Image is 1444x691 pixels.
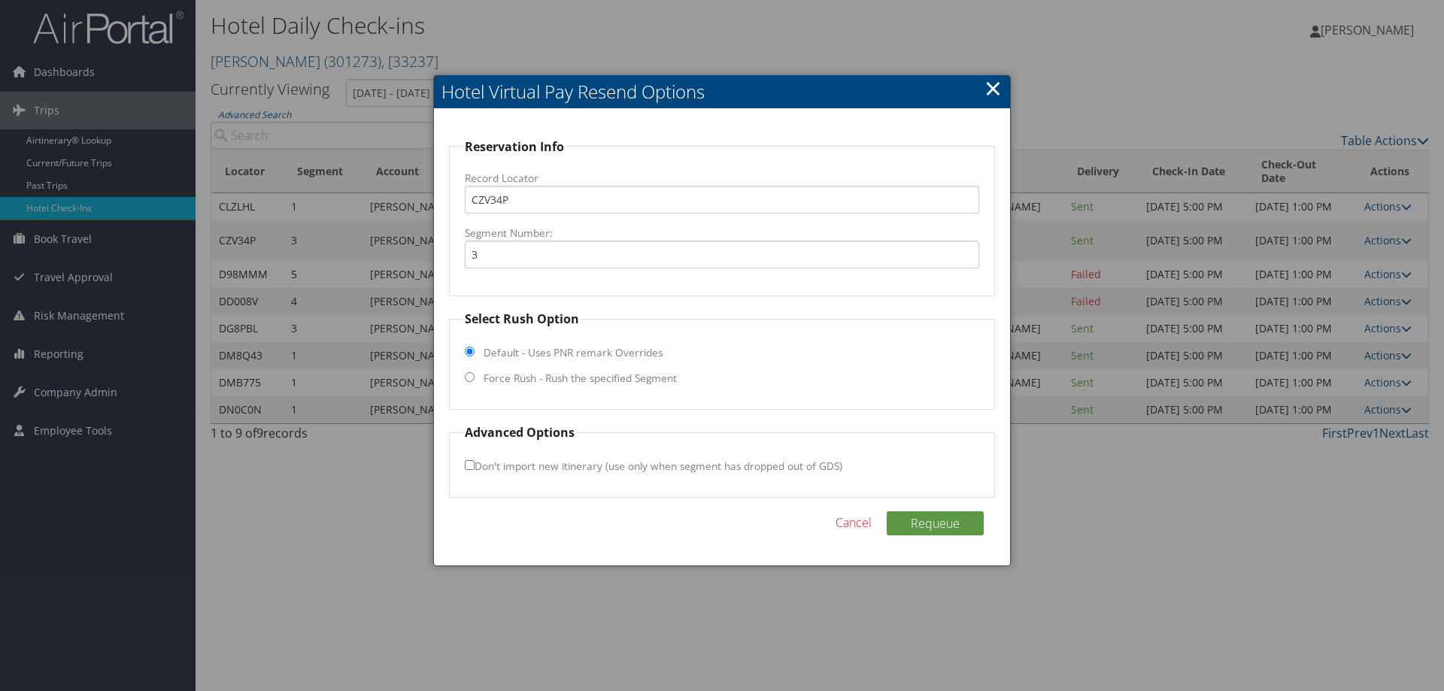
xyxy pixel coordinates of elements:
a: Cancel [836,514,872,532]
legend: Advanced Options [463,423,577,441]
legend: Reservation Info [463,138,566,156]
button: Requeue [887,511,984,535]
label: Don't import new itinerary (use only when segment has dropped out of GDS) [465,452,842,480]
input: Don't import new itinerary (use only when segment has dropped out of GDS) [465,460,475,470]
label: Record Locator [465,171,979,186]
legend: Select Rush Option [463,310,581,328]
label: Force Rush - Rush the specified Segment [484,371,677,386]
h2: Hotel Virtual Pay Resend Options [434,75,1010,108]
a: Close [984,73,1002,103]
label: Default - Uses PNR remark Overrides [484,345,663,360]
label: Segment Number: [465,226,979,241]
